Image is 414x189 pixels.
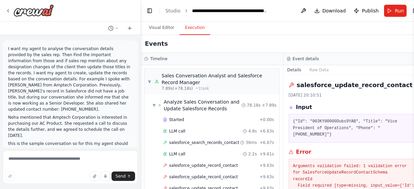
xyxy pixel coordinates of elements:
span: + 9.63s [259,174,274,180]
button: Download [312,5,349,17]
h3: Error [296,148,312,156]
div: Sales Conversation Analyst and Salesforce Record Manager [162,72,276,86]
button: Visual Editor [144,21,180,35]
span: LLM call [169,151,185,157]
span: Run [395,7,404,14]
span: + 7.89s [262,103,276,108]
span: 36ms [246,140,257,145]
span: + 6.63s [259,128,274,134]
span: Analyze Sales Conversation and Update Salesforce Records [164,99,242,112]
span: + 9.63s [259,163,274,168]
button: Upload files [90,172,99,181]
span: 7.89s (+78.18s) [162,86,193,91]
span: salesforce_update_record_contact [169,163,238,168]
a: Studio [165,8,181,13]
button: Details [283,65,306,75]
span: 4.8s [248,128,257,134]
img: Logo [13,4,54,16]
p: this is the sample conversation so for this my agent should update the contact [PERSON_NAME] titl... [8,141,132,171]
button: Send [112,172,135,181]
h3: Timeline [150,56,167,62]
span: • 1 task [196,86,209,91]
span: ▼ [148,79,151,84]
span: 2.2s [248,151,257,157]
span: salesforce_search_records_contact [169,140,239,145]
button: Publish [351,5,381,17]
button: Improve this prompt [5,172,15,181]
span: + 9.61s [259,151,274,157]
p: Neha mentioned that Amptech Corporation is interested in purchasing our AC Product. She requested... [8,114,132,139]
h3: Input [296,103,312,111]
p: I want my agent to analyse the conversation details provided by the sales rep. Then Find the impo... [8,46,132,112]
span: Send [116,174,126,179]
button: Raw Data [305,65,333,75]
button: Execution [180,21,210,35]
span: ▼ [153,103,156,108]
span: Started [169,117,184,122]
nav: breadcrumb [165,7,268,14]
h2: Events [145,39,168,48]
button: Hide left sidebar [145,6,154,15]
h2: salesforce_update_record_contact [297,80,413,90]
span: LLM call [169,128,185,134]
h3: Event details [293,56,319,62]
span: Publish [362,7,379,14]
span: + 0.00s [259,117,274,122]
span: Download [322,7,346,14]
button: Switch to previous chat [105,24,122,32]
button: Start a new chat [124,24,135,32]
span: + 6.67s [259,140,274,145]
button: Click to speak your automation idea [101,172,110,181]
button: Run [384,5,407,17]
span: salesforce_update_record_contact [169,174,238,180]
span: 78.18s [247,103,261,108]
